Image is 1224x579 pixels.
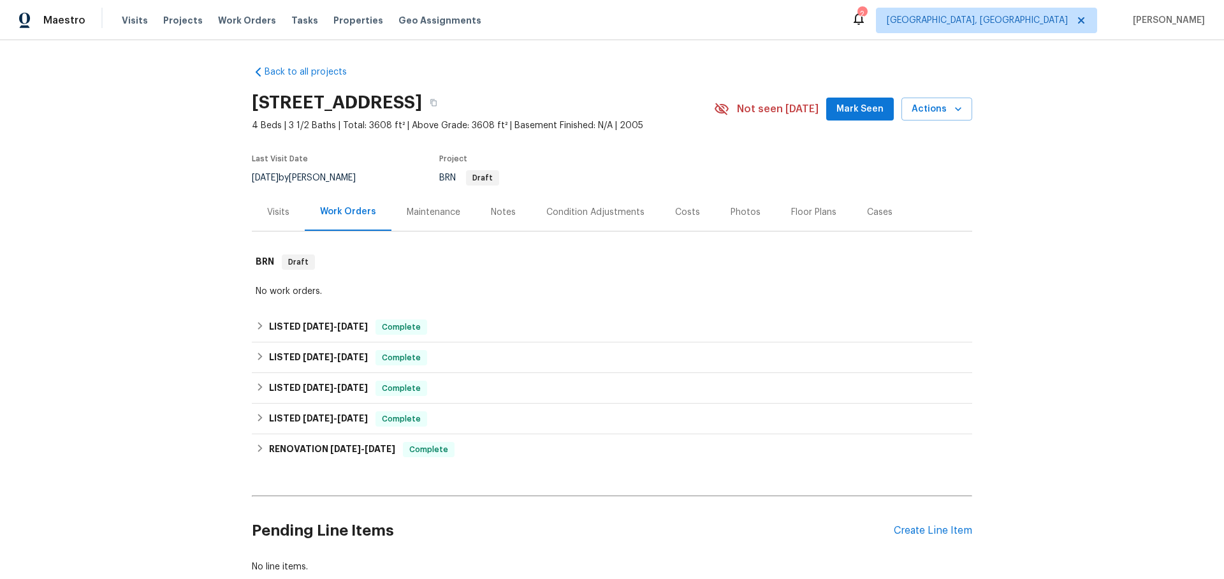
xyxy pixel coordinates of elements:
[303,414,333,423] span: [DATE]
[439,155,467,163] span: Project
[731,206,761,219] div: Photos
[337,383,368,392] span: [DATE]
[330,444,395,453] span: -
[857,8,866,20] div: 2
[252,404,972,434] div: LISTED [DATE]-[DATE]Complete
[252,342,972,373] div: LISTED [DATE]-[DATE]Complete
[867,206,892,219] div: Cases
[252,434,972,465] div: RENOVATION [DATE]-[DATE]Complete
[791,206,836,219] div: Floor Plans
[333,14,383,27] span: Properties
[122,14,148,27] span: Visits
[303,383,333,392] span: [DATE]
[337,322,368,331] span: [DATE]
[407,206,460,219] div: Maintenance
[269,381,368,396] h6: LISTED
[337,353,368,362] span: [DATE]
[269,319,368,335] h6: LISTED
[901,98,972,121] button: Actions
[398,14,481,27] span: Geo Assignments
[491,206,516,219] div: Notes
[303,414,368,423] span: -
[836,101,884,117] span: Mark Seen
[439,173,499,182] span: BRN
[218,14,276,27] span: Work Orders
[252,242,972,282] div: BRN Draft
[269,442,395,457] h6: RENOVATION
[252,66,374,78] a: Back to all projects
[252,155,308,163] span: Last Visit Date
[269,411,368,427] h6: LISTED
[252,312,972,342] div: LISTED [DATE]-[DATE]Complete
[283,256,314,268] span: Draft
[256,254,274,270] h6: BRN
[377,413,426,425] span: Complete
[252,561,972,573] div: No line items.
[546,206,645,219] div: Condition Adjustments
[887,14,1068,27] span: [GEOGRAPHIC_DATA], [GEOGRAPHIC_DATA]
[303,322,368,331] span: -
[252,96,422,109] h2: [STREET_ADDRESS]
[43,14,85,27] span: Maestro
[256,285,968,298] div: No work orders.
[675,206,700,219] div: Costs
[252,170,371,186] div: by [PERSON_NAME]
[377,321,426,333] span: Complete
[303,322,333,331] span: [DATE]
[269,350,368,365] h6: LISTED
[252,501,894,561] h2: Pending Line Items
[377,382,426,395] span: Complete
[912,101,962,117] span: Actions
[377,351,426,364] span: Complete
[365,444,395,453] span: [DATE]
[291,16,318,25] span: Tasks
[337,414,368,423] span: [DATE]
[252,173,279,182] span: [DATE]
[330,444,361,453] span: [DATE]
[320,205,376,218] div: Work Orders
[737,103,819,115] span: Not seen [DATE]
[404,443,453,456] span: Complete
[163,14,203,27] span: Projects
[252,373,972,404] div: LISTED [DATE]-[DATE]Complete
[422,91,445,114] button: Copy Address
[1128,14,1205,27] span: [PERSON_NAME]
[826,98,894,121] button: Mark Seen
[252,119,714,132] span: 4 Beds | 3 1/2 Baths | Total: 3608 ft² | Above Grade: 3608 ft² | Basement Finished: N/A | 2005
[303,383,368,392] span: -
[303,353,333,362] span: [DATE]
[894,525,972,537] div: Create Line Item
[467,174,498,182] span: Draft
[267,206,289,219] div: Visits
[303,353,368,362] span: -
